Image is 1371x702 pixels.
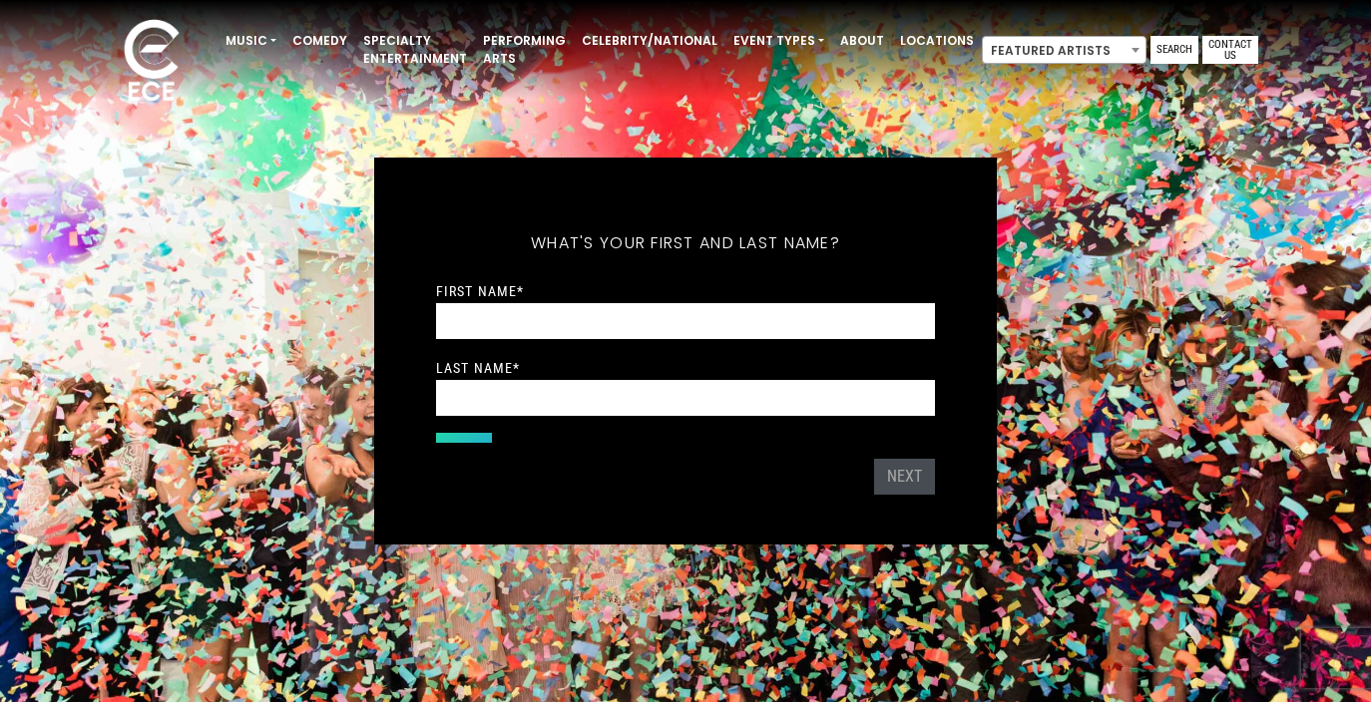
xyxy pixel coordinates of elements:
[832,24,892,58] a: About
[218,24,284,58] a: Music
[355,24,475,76] a: Specialty Entertainment
[983,37,1145,65] span: Featured Artists
[574,24,725,58] a: Celebrity/National
[436,207,935,279] h5: What's your first and last name?
[1150,36,1198,64] a: Search
[475,24,574,76] a: Performing Arts
[436,359,520,377] label: Last Name
[284,24,355,58] a: Comedy
[102,14,202,111] img: ece_new_logo_whitev2-1.png
[892,24,982,58] a: Locations
[725,24,832,58] a: Event Types
[436,282,524,300] label: First Name
[982,36,1146,64] span: Featured Artists
[1202,36,1258,64] a: Contact Us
